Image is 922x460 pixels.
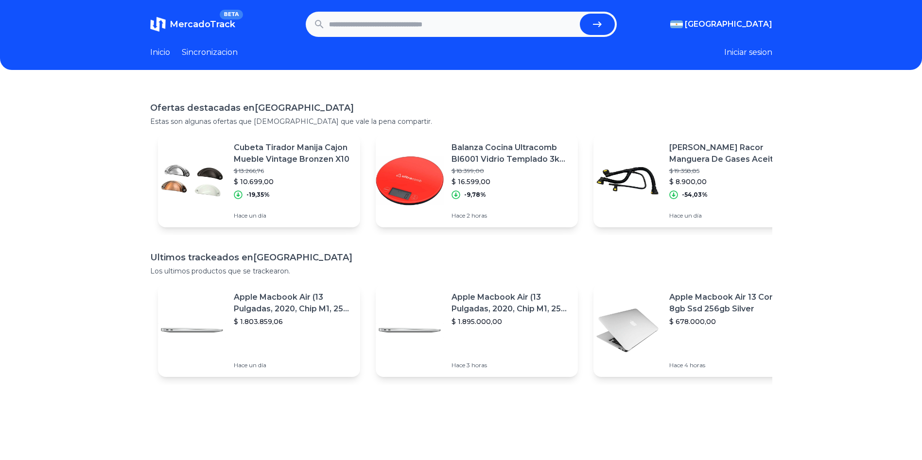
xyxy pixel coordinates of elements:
span: BETA [220,10,243,19]
a: Featured imageCubeta Tirador Manija Cajon Mueble Vintage Bronzen X10$ 13.266,76$ 10.699,00-19,35%... [158,134,360,227]
p: $ 16.599,00 [452,177,570,187]
p: Estas son algunas ofertas que [DEMOGRAPHIC_DATA] que vale la pena compartir. [150,117,772,126]
p: $ 1.895.000,00 [452,317,570,326]
h1: Ofertas destacadas en [GEOGRAPHIC_DATA] [150,101,772,115]
img: MercadoTrack [150,17,166,32]
p: Hace un día [669,212,788,220]
p: Hace un día [234,361,352,369]
img: Featured image [158,296,226,364]
a: Featured image[PERSON_NAME] Racor Manguera De Gases Aceite Peugeot 2008 1.6 16v Vti$ 19.358,85$ 8... [593,134,796,227]
p: -9,78% [464,191,486,199]
img: Featured image [376,296,444,364]
p: $ 13.266,76 [234,167,352,175]
a: Inicio [150,47,170,58]
p: Hace 2 horas [452,212,570,220]
p: [PERSON_NAME] Racor Manguera De Gases Aceite Peugeot 2008 1.6 16v Vti [669,142,788,165]
a: Featured imageApple Macbook Air 13 Core I5 8gb Ssd 256gb Silver$ 678.000,00Hace 4 horas [593,284,796,377]
p: $ 1.803.859,06 [234,317,352,326]
a: Featured imageApple Macbook Air (13 Pulgadas, 2020, Chip M1, 256 Gb De Ssd, 8 Gb De Ram) - Plata$... [376,284,578,377]
p: Hace un día [234,212,352,220]
p: Hace 3 horas [452,361,570,369]
button: [GEOGRAPHIC_DATA] [670,18,772,30]
p: Apple Macbook Air (13 Pulgadas, 2020, Chip M1, 256 Gb De Ssd, 8 Gb De Ram) - Plata [234,291,352,315]
a: Featured imageApple Macbook Air (13 Pulgadas, 2020, Chip M1, 256 Gb De Ssd, 8 Gb De Ram) - Plata$... [158,284,360,377]
span: MercadoTrack [170,19,235,30]
p: Cubeta Tirador Manija Cajon Mueble Vintage Bronzen X10 [234,142,352,165]
img: Featured image [376,147,444,215]
a: Featured imageBalanza Cocina Ultracomb Bl6001 Vidrio Templado 3kg X1g$ 18.399,00$ 16.599,00-9,78%... [376,134,578,227]
button: Iniciar sesion [724,47,772,58]
p: Apple Macbook Air (13 Pulgadas, 2020, Chip M1, 256 Gb De Ssd, 8 Gb De Ram) - Plata [452,291,570,315]
p: -19,35% [246,191,270,199]
a: MercadoTrackBETA [150,17,235,32]
h1: Ultimos trackeados en [GEOGRAPHIC_DATA] [150,251,772,264]
p: -54,03% [682,191,708,199]
img: Featured image [593,296,661,364]
p: $ 678.000,00 [669,317,788,326]
img: Featured image [593,147,661,215]
p: $ 8.900,00 [669,177,788,187]
img: Featured image [158,147,226,215]
p: $ 10.699,00 [234,177,352,187]
p: Hace 4 horas [669,361,788,369]
p: $ 19.358,85 [669,167,788,175]
p: Apple Macbook Air 13 Core I5 8gb Ssd 256gb Silver [669,291,788,315]
p: Los ultimos productos que se trackearon. [150,266,772,276]
p: Balanza Cocina Ultracomb Bl6001 Vidrio Templado 3kg X1g [452,142,570,165]
img: Argentina [670,20,683,28]
p: $ 18.399,00 [452,167,570,175]
a: Sincronizacion [182,47,238,58]
span: [GEOGRAPHIC_DATA] [685,18,772,30]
